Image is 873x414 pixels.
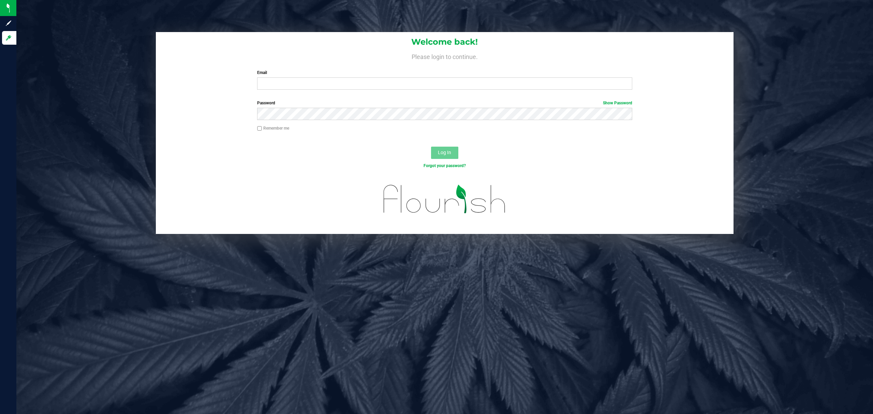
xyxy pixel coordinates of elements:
label: Remember me [257,125,289,131]
img: flourish_logo.svg [372,176,517,222]
a: Show Password [603,101,632,105]
a: Forgot your password? [424,163,466,168]
h1: Welcome back! [156,38,734,46]
input: Remember me [257,126,262,131]
inline-svg: Sign up [5,20,12,27]
label: Email [257,70,632,76]
button: Log In [431,147,458,159]
span: Log In [438,150,451,155]
inline-svg: Log in [5,34,12,41]
span: Password [257,101,275,105]
h4: Please login to continue. [156,52,734,60]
